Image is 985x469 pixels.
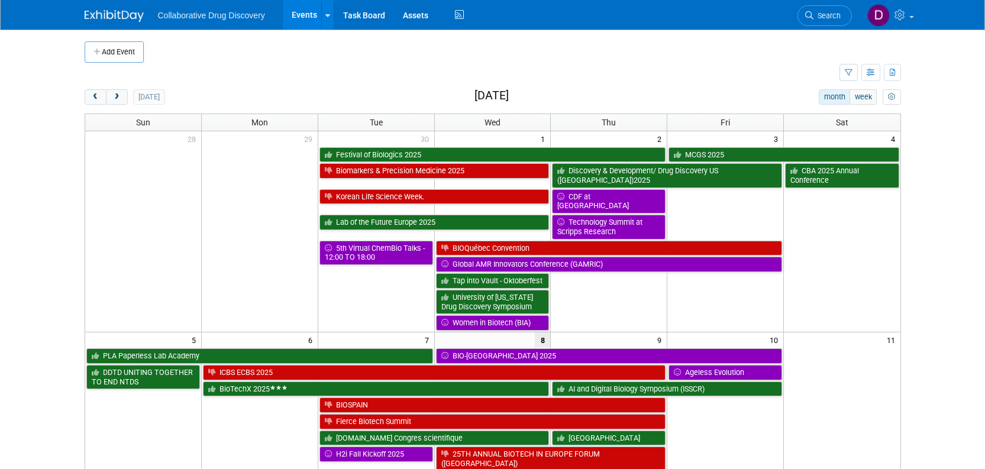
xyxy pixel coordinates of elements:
img: ExhibitDay [85,10,144,22]
a: Tap into Vault - Oktoberfest [436,273,550,289]
button: Add Event [85,41,144,63]
span: Mon [251,118,268,127]
button: next [106,89,128,105]
a: CDF at [GEOGRAPHIC_DATA] [552,189,666,214]
h2: [DATE] [474,89,509,102]
a: Women in Biotech (BIA) [436,315,550,331]
span: Wed [485,118,500,127]
span: 3 [773,131,783,146]
a: AI and Digital Biology Symposium (ISSCR) [552,381,782,397]
a: Global AMR Innovators Conference (GAMRIC) [436,257,783,272]
a: University of [US_STATE] Drug Discovery Symposium [436,290,550,314]
a: Technology Summit at Scripps Research [552,215,666,239]
span: 1 [540,131,550,146]
span: 6 [307,332,318,347]
span: 30 [419,131,434,146]
a: BioTechX 2025 [203,381,550,397]
a: CBA 2025 Annual Conference [785,163,899,187]
span: 9 [656,332,667,347]
i: Personalize Calendar [888,93,896,101]
a: BIOSPAIN [319,397,666,413]
a: MCGS 2025 [668,147,899,163]
a: [GEOGRAPHIC_DATA] [552,431,666,446]
button: [DATE] [133,89,164,105]
span: 10 [768,332,783,347]
a: [DOMAIN_NAME] Congres scientifique [319,431,550,446]
span: Tue [370,118,383,127]
button: myCustomButton [883,89,900,105]
a: Festival of Biologics 2025 [319,147,666,163]
button: week [850,89,877,105]
img: Daniel Castro [867,4,890,27]
span: Thu [602,118,616,127]
a: Korean Life Science Week. [319,189,550,205]
button: month [819,89,850,105]
span: 7 [424,332,434,347]
span: 11 [886,332,900,347]
span: Sun [136,118,150,127]
a: ICBS ECBS 2025 [203,365,666,380]
a: BIO‑[GEOGRAPHIC_DATA] 2025 [436,348,783,364]
span: Search [813,11,841,20]
a: DDTD UNITING TOGETHER TO END NTDS [86,365,200,389]
span: 28 [186,131,201,146]
a: Lab of the Future Europe 2025 [319,215,550,230]
a: Discovery & Development/ Drug Discovery US ([GEOGRAPHIC_DATA])2025 [552,163,782,187]
a: Ageless Evolution [668,365,782,380]
span: Collaborative Drug Discovery [158,11,265,20]
span: 4 [890,131,900,146]
a: H2i Fall Kickoff 2025 [319,447,433,462]
a: Search [797,5,852,26]
a: BIOQuébec Convention [436,241,783,256]
span: 5 [190,332,201,347]
span: 2 [656,131,667,146]
a: Biomarkers & Precision Medicine 2025 [319,163,550,179]
span: Fri [721,118,730,127]
span: 29 [303,131,318,146]
a: Fierce Biotech Summit [319,414,666,429]
a: 5th Virtual ChemBio Talks - 12:00 TO 18:00 [319,241,433,265]
span: Sat [836,118,848,127]
a: PLA Paperless Lab Academy [86,348,433,364]
button: prev [85,89,106,105]
span: 8 [535,332,550,347]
